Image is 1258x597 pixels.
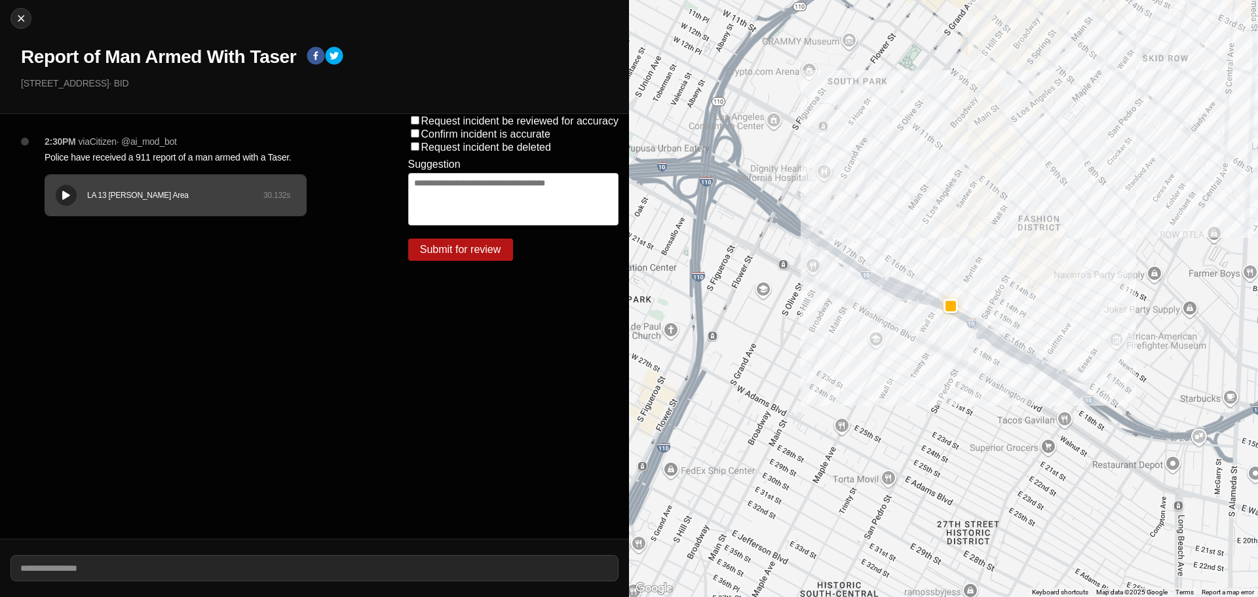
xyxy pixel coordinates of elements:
div: 30.132 s [263,190,290,201]
button: twitter [325,47,343,67]
button: cancel [10,8,31,29]
span: Map data ©2025 Google [1096,588,1168,596]
a: Open this area in Google Maps (opens a new window) [632,580,676,597]
p: Police have received a 911 report of a man armed with a Taser. [45,151,356,164]
h1: Report of Man Armed With Taser [21,45,296,69]
img: cancel [14,12,28,25]
img: Google [632,580,676,597]
div: LA 13 [PERSON_NAME] Area [87,190,263,201]
label: Request incident be deleted [421,142,551,153]
label: Request incident be reviewed for accuracy [421,115,619,126]
p: via Citizen · @ ai_mod_bot [79,135,177,148]
p: 2:30PM [45,135,76,148]
label: Suggestion [408,159,461,170]
button: Submit for review [408,239,513,261]
button: facebook [307,47,325,67]
a: Terms (opens in new tab) [1175,588,1194,596]
button: Keyboard shortcuts [1032,588,1088,597]
label: Confirm incident is accurate [421,128,550,140]
p: [STREET_ADDRESS] · BID [21,77,619,90]
a: Report a map error [1202,588,1254,596]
